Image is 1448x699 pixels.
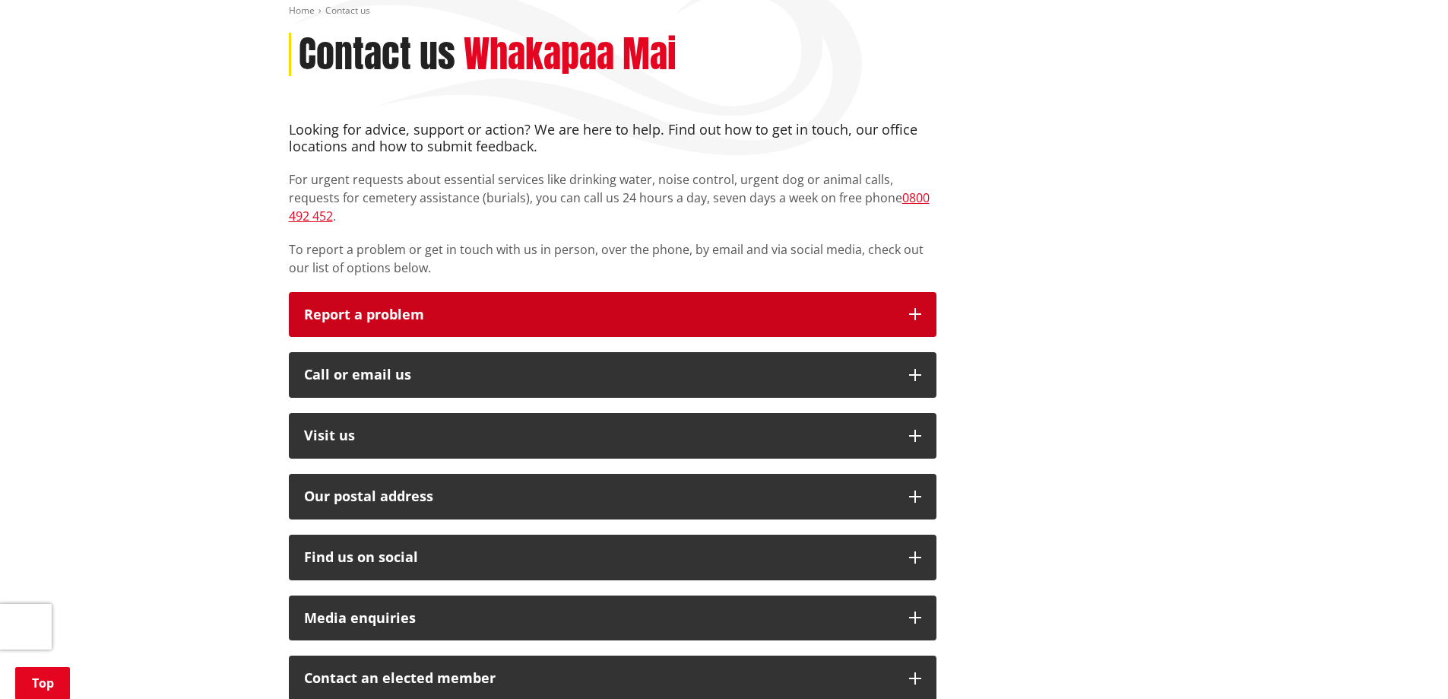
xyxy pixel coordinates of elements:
p: To report a problem or get in touch with us in person, over the phone, by email and via social me... [289,240,936,277]
nav: breadcrumb [289,5,1160,17]
h4: Looking for advice, support or action? We are here to help. Find out how to get in touch, our off... [289,122,936,154]
p: Contact an elected member [304,671,894,686]
h2: Whakapaa Mai [464,33,676,77]
p: For urgent requests about essential services like drinking water, noise control, urgent dog or an... [289,170,936,225]
div: Find us on social [304,550,894,565]
button: Media enquiries [289,596,936,641]
button: Find us on social [289,535,936,580]
a: Home [289,4,315,17]
div: Media enquiries [304,611,894,626]
button: Call or email us [289,352,936,398]
button: Report a problem [289,292,936,338]
a: 0800 492 452 [289,189,930,224]
div: Call or email us [304,367,894,383]
button: Visit us [289,413,936,459]
h2: Our postal address [304,489,894,504]
span: Contact us [325,4,370,17]
p: Report a problem [304,307,894,322]
a: Top [15,667,70,699]
p: Visit us [304,428,894,443]
h1: Contact us [299,33,455,77]
button: Our postal address [289,474,936,519]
